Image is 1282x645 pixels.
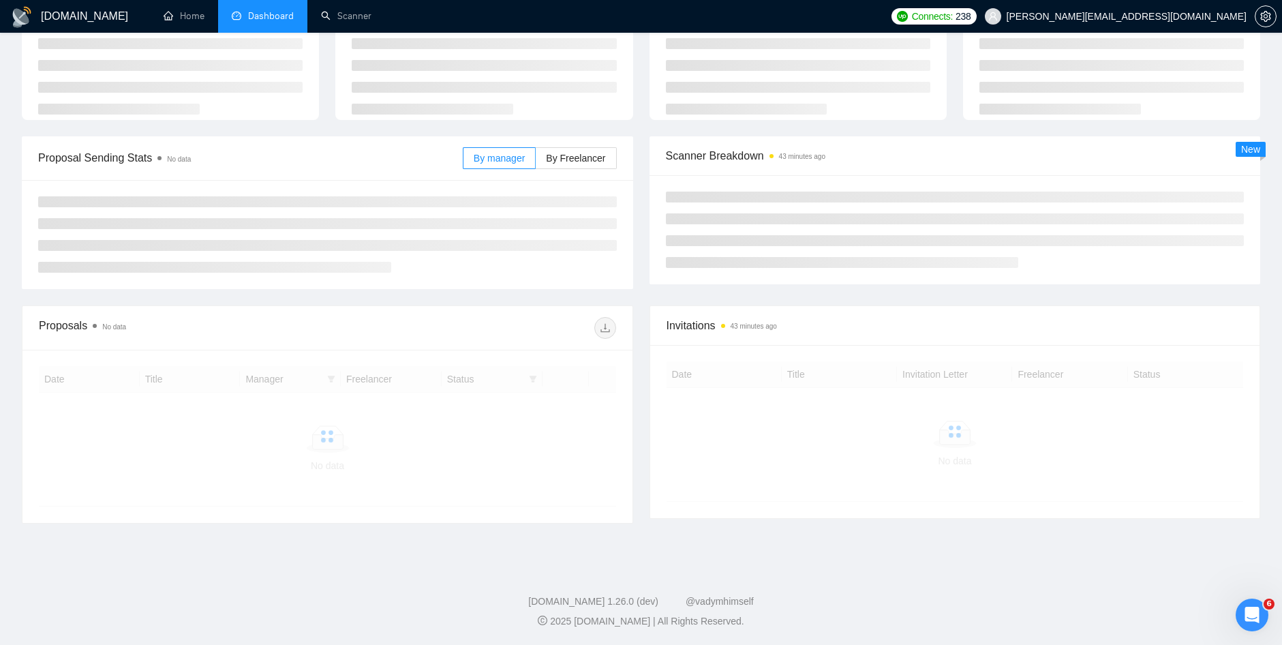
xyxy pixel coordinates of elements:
span: No data [102,323,126,331]
a: [DOMAIN_NAME] 1.26.0 (dev) [528,596,658,607]
span: By Freelancer [546,153,605,164]
div: Proposals [39,317,327,339]
button: setting [1255,5,1277,27]
img: logo [11,6,33,28]
a: searchScanner [321,10,371,22]
div: 2025 [DOMAIN_NAME] | All Rights Reserved. [11,614,1271,629]
time: 43 minutes ago [731,322,777,330]
span: 6 [1264,599,1275,610]
span: dashboard [232,11,241,20]
span: By manager [474,153,525,164]
span: Connects: [912,9,953,24]
span: No data [167,155,191,163]
img: upwork-logo.png [897,11,908,22]
span: Scanner Breakdown [666,147,1245,164]
span: copyright [538,616,547,625]
span: Invitations [667,317,1244,334]
span: setting [1255,11,1276,22]
span: Dashboard [248,10,294,22]
a: @vadymhimself [686,596,754,607]
time: 43 minutes ago [779,153,825,160]
a: homeHome [164,10,204,22]
span: Proposal Sending Stats [38,149,463,166]
iframe: Intercom live chat [1236,599,1268,631]
a: setting [1255,11,1277,22]
span: user [988,12,998,21]
span: 238 [956,9,971,24]
span: New [1241,144,1260,155]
